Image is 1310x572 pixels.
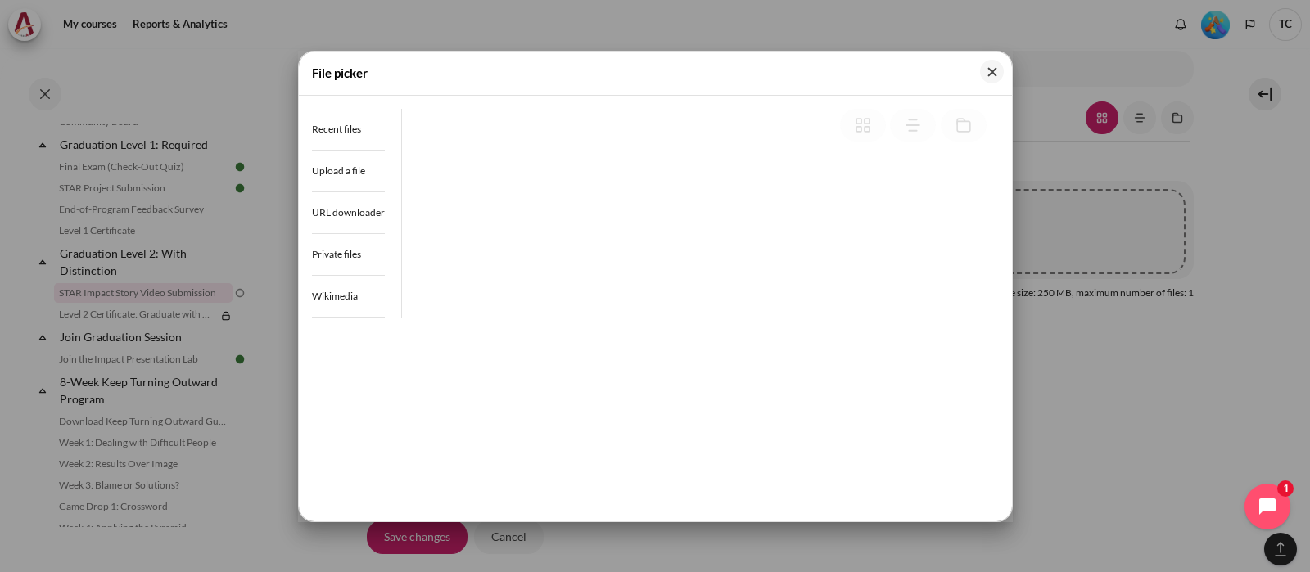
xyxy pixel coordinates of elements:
a: Private files [312,234,385,276]
a: URL downloader [312,192,385,234]
span: Wikimedia [312,290,358,302]
a: Upload a file [312,151,385,192]
span: URL downloader [312,206,385,218]
button: Close [980,60,1004,83]
a: Recent files [312,109,385,151]
a: Wikimedia [312,276,385,318]
span: Upload a file [312,164,365,177]
span: Recent files [312,123,361,135]
h3: File picker [312,64,368,83]
span: Private files [312,248,361,260]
